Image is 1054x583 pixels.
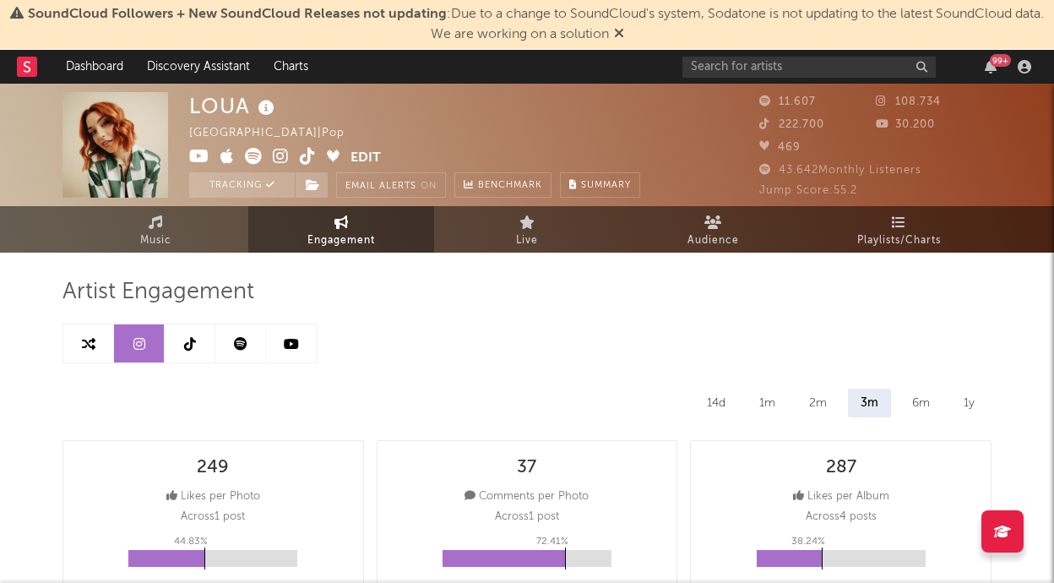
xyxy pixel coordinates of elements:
[262,50,320,84] a: Charts
[759,185,857,196] span: Jump Score: 55.2
[614,28,624,41] span: Dismiss
[759,142,801,153] span: 469
[421,182,437,191] em: On
[990,54,1011,67] div: 99 +
[796,389,839,417] div: 2m
[336,172,446,198] button: Email AlertsOn
[581,181,631,190] span: Summary
[806,507,877,527] p: Across 4 posts
[189,172,295,198] button: Tracking
[806,206,992,253] a: Playlists/Charts
[876,119,935,130] span: 30.200
[951,389,987,417] div: 1y
[826,458,856,478] div: 287
[747,389,788,417] div: 1m
[876,96,941,107] span: 108.734
[454,172,551,198] a: Benchmark
[899,389,943,417] div: 6m
[687,231,739,251] span: Audience
[985,60,997,74] button: 99+
[759,96,816,107] span: 11.607
[517,458,536,478] div: 37
[478,176,542,196] span: Benchmark
[495,507,559,527] p: Across 1 post
[793,487,889,507] div: Likes per Album
[135,50,262,84] a: Discovery Assistant
[140,231,171,251] span: Music
[189,92,279,120] div: LOUA
[857,231,941,251] span: Playlists/Charts
[62,206,248,253] a: Music
[759,119,824,130] span: 222.700
[28,8,1044,41] span: : Due to a change to SoundCloud's system, Sodatone is not updating to the latest SoundCloud data....
[54,50,135,84] a: Dashboard
[434,206,620,253] a: Live
[694,389,738,417] div: 14d
[189,123,364,144] div: [GEOGRAPHIC_DATA] | Pop
[62,282,254,302] span: Artist Engagement
[307,231,375,251] span: Engagement
[350,148,381,169] button: Edit
[197,458,229,478] div: 249
[248,206,434,253] a: Engagement
[791,531,825,552] p: 38.24 %
[682,57,936,78] input: Search for artists
[848,389,891,417] div: 3m
[181,507,245,527] p: Across 1 post
[516,231,538,251] span: Live
[166,487,260,507] div: Likes per Photo
[28,8,447,21] span: SoundCloud Followers + New SoundCloud Releases not updating
[620,206,806,253] a: Audience
[536,531,568,552] p: 72.41 %
[560,172,640,198] button: Summary
[465,487,589,507] div: Comments per Photo
[174,531,208,552] p: 44.83 %
[759,165,921,176] span: 43.642 Monthly Listeners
